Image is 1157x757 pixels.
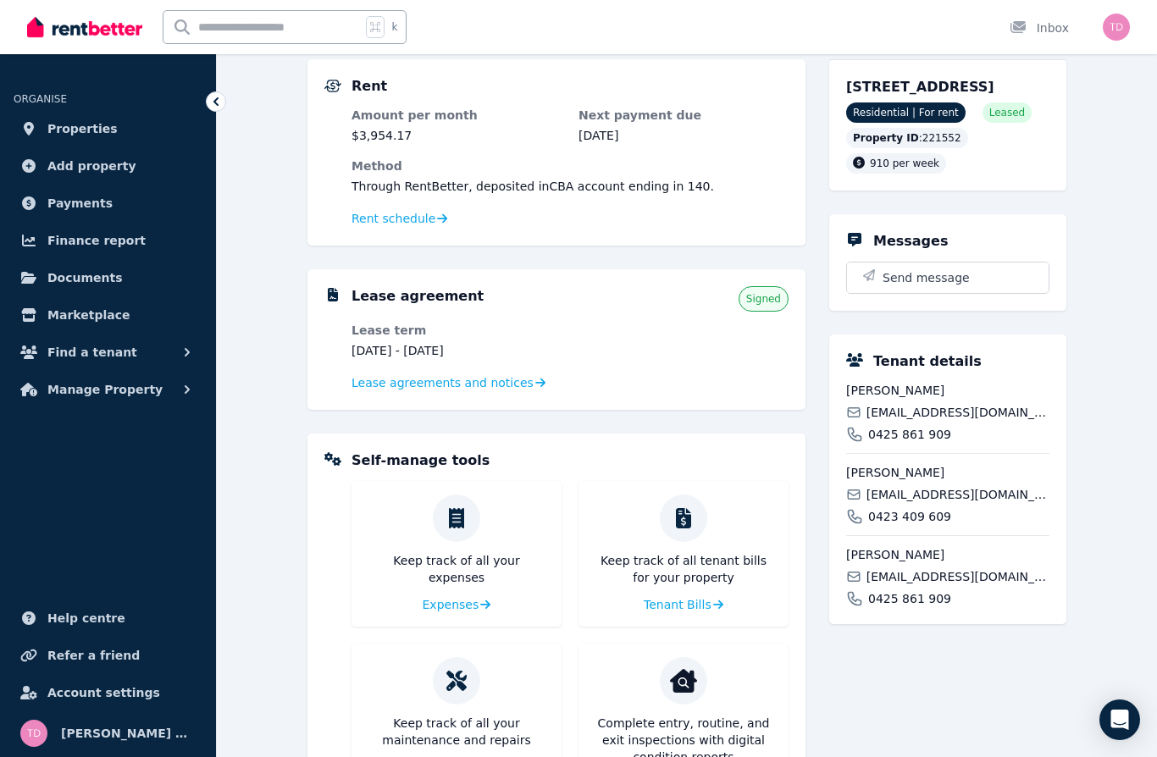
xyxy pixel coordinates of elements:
dd: [DATE] [578,127,789,144]
div: Inbox [1010,19,1069,36]
span: Properties [47,119,118,139]
img: RentBetter [27,14,142,40]
dd: [DATE] - [DATE] [352,342,562,359]
span: Through RentBetter , deposited in CBA account ending in 140 . [352,180,714,193]
span: [STREET_ADDRESS] [846,79,994,95]
span: 910 per week [870,157,939,169]
span: [PERSON_NAME] M [PERSON_NAME] [61,723,196,743]
span: [EMAIL_ADDRESS][DOMAIN_NAME] [866,486,1049,503]
img: Thurai Das M Thuraisingham [20,720,47,747]
span: [PERSON_NAME] [846,464,1049,481]
img: Rental Payments [324,80,341,92]
a: Refer a friend [14,638,202,672]
div: Open Intercom Messenger [1099,699,1140,740]
span: 0423 409 609 [868,508,951,525]
button: Manage Property [14,373,202,406]
span: Expenses [423,596,479,613]
img: Condition reports [670,667,697,694]
button: Find a tenant [14,335,202,369]
a: Expenses [423,596,491,613]
span: Refer a friend [47,645,140,666]
span: ORGANISE [14,93,67,105]
span: Payments [47,193,113,213]
p: Keep track of all your expenses [365,552,548,586]
img: Thurai Das M Thuraisingham [1103,14,1130,41]
span: [EMAIL_ADDRESS][DOMAIN_NAME] [866,568,1049,585]
span: 0425 861 909 [868,426,951,443]
span: Send message [883,269,970,286]
span: 0425 861 909 [868,590,951,607]
h5: Self-manage tools [352,450,490,471]
a: Add property [14,149,202,183]
h5: Rent [352,76,387,97]
span: Rent schedule [352,210,435,227]
a: Finance report [14,224,202,257]
a: Rent schedule [352,210,448,227]
span: Residential | For rent [846,102,966,123]
span: Account settings [47,682,160,703]
a: Help centre [14,601,202,635]
p: Keep track of all tenant bills for your property [592,552,775,586]
button: Send message [847,262,1049,293]
a: Properties [14,112,202,146]
span: Add property [47,156,136,176]
a: Lease agreements and notices [352,374,545,391]
span: Manage Property [47,379,163,400]
span: Find a tenant [47,342,137,362]
dt: Next payment due [578,107,789,124]
h5: Messages [873,231,948,251]
span: [PERSON_NAME] [846,382,1049,399]
span: Tenant Bills [644,596,711,613]
span: Leased [989,106,1025,119]
dd: $3,954.17 [352,127,562,144]
span: Finance report [47,230,146,251]
span: Property ID [853,131,919,145]
span: Marketplace [47,305,130,325]
a: Documents [14,261,202,295]
h5: Lease agreement [352,286,484,307]
div: : 221552 [846,128,968,148]
dt: Method [352,157,789,174]
a: Payments [14,186,202,220]
span: [PERSON_NAME] [846,546,1049,563]
a: Account settings [14,676,202,710]
a: Marketplace [14,298,202,332]
span: Help centre [47,608,125,628]
a: Tenant Bills [644,596,723,613]
span: k [391,20,397,34]
span: Signed [746,292,781,306]
p: Keep track of all your maintenance and repairs [365,715,548,749]
span: Lease agreements and notices [352,374,534,391]
dt: Amount per month [352,107,562,124]
span: Documents [47,268,123,288]
h5: Tenant details [873,351,982,372]
dt: Lease term [352,322,562,339]
span: [EMAIL_ADDRESS][DOMAIN_NAME] [866,404,1049,421]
